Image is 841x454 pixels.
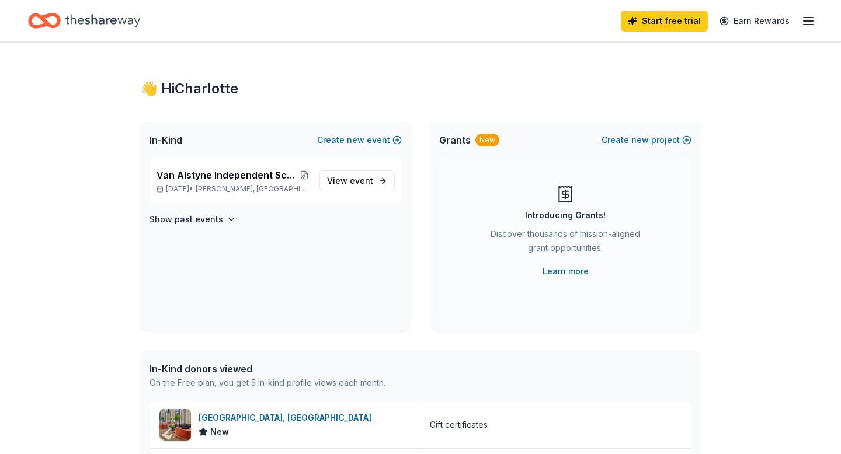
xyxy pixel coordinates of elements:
div: In-Kind donors viewed [150,362,385,376]
span: View [327,174,373,188]
span: Van Alstyne Independent School District's Annual Fall Festival [157,168,298,182]
div: Introducing Grants! [525,208,606,222]
button: Createnewevent [317,133,402,147]
span: Grants [439,133,471,147]
a: Home [28,7,140,34]
span: new [347,133,364,147]
img: Image for Crescent Hotel, Fort Worth [159,409,191,441]
a: Learn more [543,264,589,278]
div: 👋 Hi Charlotte [140,79,701,98]
a: Earn Rewards [713,11,797,32]
a: View event [319,170,395,191]
span: In-Kind [150,133,182,147]
button: Show past events [150,212,236,226]
div: Gift certificates [430,418,488,432]
div: Discover thousands of mission-aligned grant opportunities. [486,227,645,260]
span: [PERSON_NAME], [GEOGRAPHIC_DATA] [196,184,310,194]
p: [DATE] • [157,184,310,194]
span: event [350,176,373,186]
div: New [475,134,499,146]
div: [GEOGRAPHIC_DATA], [GEOGRAPHIC_DATA] [199,411,376,425]
div: On the Free plan, you get 5 in-kind profile views each month. [150,376,385,390]
button: Createnewproject [602,133,691,147]
span: New [210,425,229,439]
span: new [631,133,649,147]
a: Start free trial [621,11,708,32]
h4: Show past events [150,212,223,226]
